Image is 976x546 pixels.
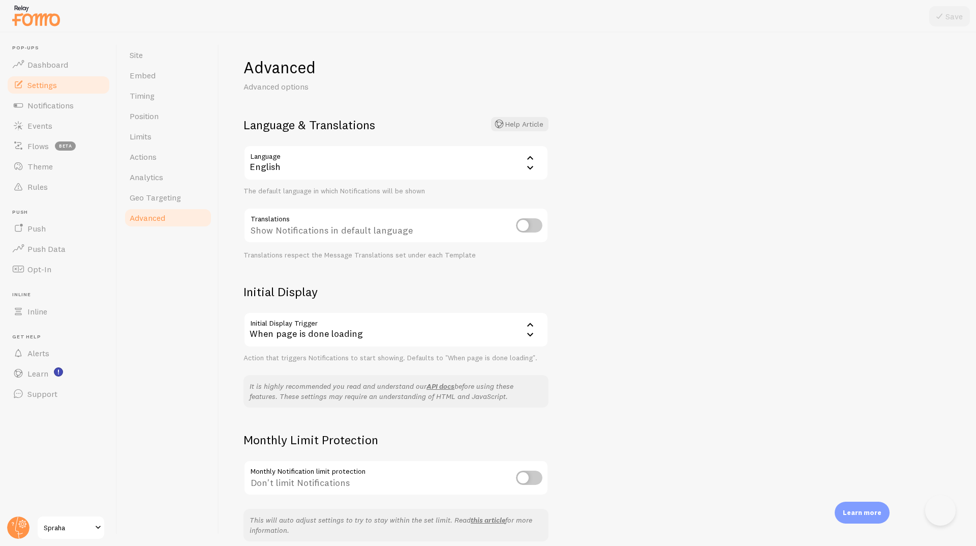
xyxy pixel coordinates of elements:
span: Position [130,111,159,121]
div: Action that triggers Notifications to start showing. Defaults to "When page is done loading". [243,354,548,363]
span: Push Data [27,244,66,254]
span: Advanced [130,213,165,223]
a: Flows beta [6,136,111,156]
span: Notifications [27,100,74,110]
span: Flows [27,141,49,151]
a: Timing [124,85,212,106]
a: Alerts [6,343,111,363]
div: Translations respect the Message Translations set under each Template [243,251,548,260]
span: Actions [130,152,157,162]
a: Geo Targeting [124,187,212,208]
div: The default language in which Notifications will be shown [243,187,548,196]
a: this article [471,515,505,525]
span: Limits [130,131,151,141]
a: Dashboard [6,54,111,75]
a: Events [6,116,111,136]
a: Learn [6,363,111,384]
a: Actions [124,147,212,167]
span: Opt-In [27,264,51,274]
a: Analytics [124,167,212,187]
div: English [243,145,548,181]
a: Theme [6,156,111,177]
a: Position [124,106,212,126]
span: Spraha [44,522,92,534]
span: Theme [27,161,53,171]
div: Learn more [835,502,890,524]
img: fomo-relay-logo-orange.svg [11,3,62,28]
p: It is highly recommended you read and understand our before using these features. These settings ... [250,381,542,401]
span: Timing [130,91,155,101]
span: Settings [27,80,57,90]
span: Dashboard [27,60,68,70]
span: Geo Targeting [130,192,181,203]
div: When page is done loading [243,312,548,348]
iframe: Help Scout Beacon - Open [925,495,956,526]
span: Push [12,209,111,216]
div: Show Notifications in default language [243,208,548,245]
a: Rules [6,177,111,197]
a: Spraha [37,515,105,540]
span: Support [27,389,57,399]
a: Notifications [6,95,111,116]
h2: Language & Translations [243,117,548,133]
span: Inline [12,292,111,298]
a: Opt-In [6,259,111,279]
a: API docs [426,382,454,391]
a: Advanced [124,208,212,228]
a: Embed [124,65,212,85]
span: Push [27,223,46,234]
span: Get Help [12,334,111,340]
span: Site [130,50,143,60]
h2: Monthly Limit Protection [243,432,548,448]
span: Events [27,121,52,131]
span: Inline [27,306,47,317]
span: beta [55,141,76,151]
p: This will auto adjust settings to try to stay within the set limit. Read for more information. [250,515,542,535]
a: Push Data [6,239,111,259]
span: Pop-ups [12,45,111,51]
span: Learn [27,368,48,379]
div: Don't limit Notifications [243,460,548,497]
button: Help Article [491,117,548,131]
span: Analytics [130,172,163,182]
a: Support [6,384,111,404]
h2: Initial Display [243,284,548,300]
a: Limits [124,126,212,147]
h1: Advanced [243,57,548,78]
a: Push [6,218,111,239]
p: Advanced options [243,81,487,93]
svg: <p>Watch New Feature Tutorials!</p> [54,367,63,377]
span: Embed [130,70,156,80]
span: Rules [27,182,48,192]
a: Settings [6,75,111,95]
a: Inline [6,301,111,322]
p: Learn more [843,508,881,518]
a: Site [124,45,212,65]
span: Alerts [27,348,49,358]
